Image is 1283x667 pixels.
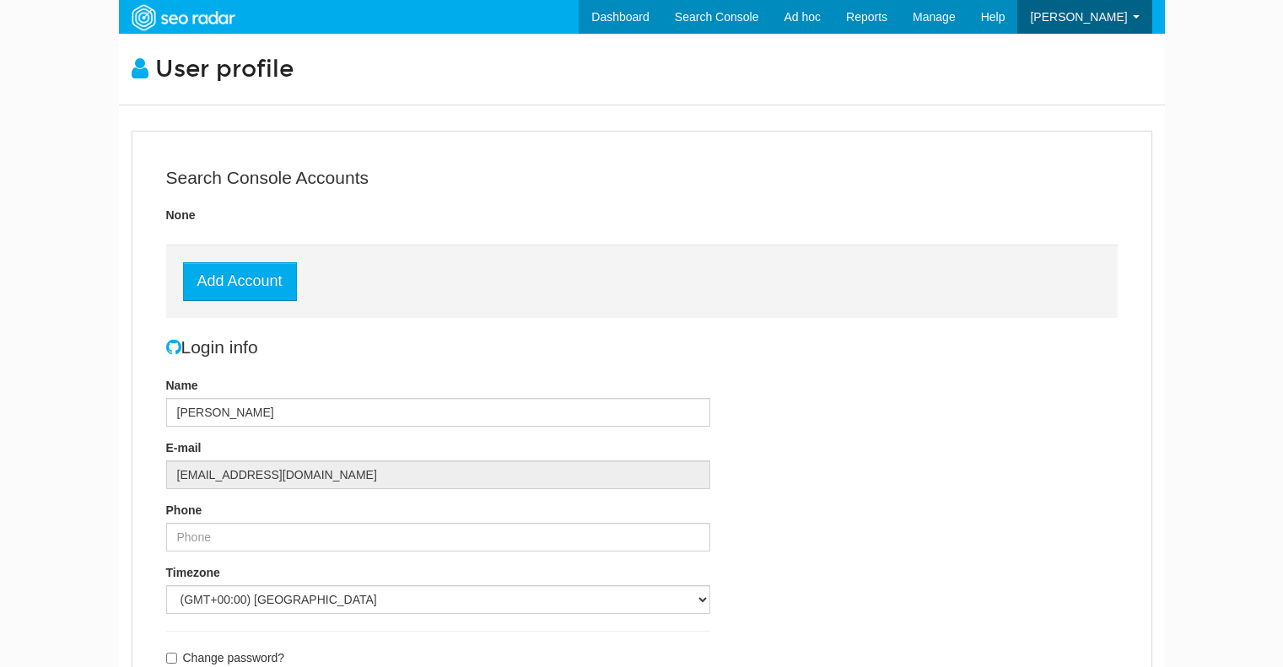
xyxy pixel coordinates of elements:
span: Manage [913,10,956,24]
div: Search Console Accounts [166,165,1118,190]
label: None [166,207,196,223]
img: SEORadar [125,3,241,33]
label: Name [166,377,198,394]
label: Change password? [183,651,285,664]
input: Change password? [166,653,177,664]
input: Phone [166,523,711,551]
input: Name [166,398,711,427]
span: Help [981,10,1005,24]
span: Reports [846,10,887,24]
label: Timezone [166,564,220,581]
label: E-mail [166,439,202,456]
label: Phone [166,502,202,519]
span: User profile [155,55,294,83]
div: Login info [166,335,792,359]
a: Add Account [183,262,297,301]
div: [EMAIL_ADDRESS][DOMAIN_NAME] [166,460,711,489]
span: [PERSON_NAME] [1030,10,1127,24]
span: Ad hoc [784,10,821,24]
